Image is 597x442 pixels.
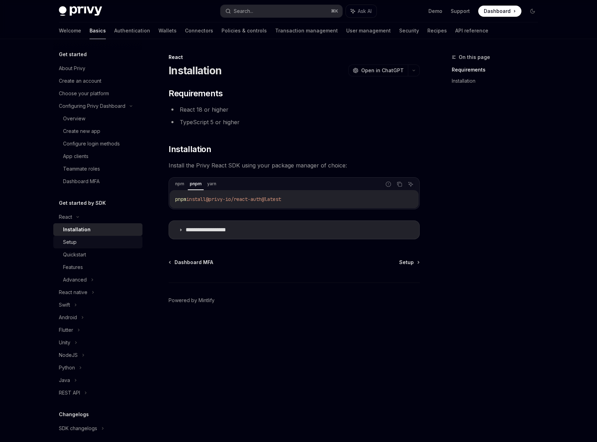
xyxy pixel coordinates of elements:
a: Demo [428,8,442,15]
div: Create new app [63,127,100,135]
div: Unity [59,338,70,347]
div: Dashboard MFA [63,177,100,186]
a: Overview [53,112,142,125]
span: Installation [169,144,211,155]
span: Install the Privy React SDK using your package manager of choice: [169,160,420,170]
a: Choose your platform [53,87,142,100]
div: React [169,54,420,61]
div: React native [59,288,87,297]
a: Connectors [185,22,213,39]
div: React [59,213,72,221]
button: Ask AI [406,180,415,189]
div: pnpm [188,180,204,188]
a: Authentication [114,22,150,39]
div: Overview [63,114,85,123]
a: API reference [455,22,488,39]
div: Flutter [59,326,73,334]
div: npm [173,180,186,188]
div: Create an account [59,77,101,85]
span: pnpm [175,196,186,202]
a: Setup [53,236,142,248]
a: Transaction management [275,22,338,39]
a: Quickstart [53,248,142,261]
button: Copy the contents from the code block [395,180,404,189]
div: Configure login methods [63,140,120,148]
div: About Privy [59,64,85,73]
a: Welcome [59,22,81,39]
button: Toggle dark mode [527,6,538,17]
div: Features [63,263,83,271]
a: Security [399,22,419,39]
span: Dashboard [484,8,511,15]
span: @privy-io/react-auth@latest [206,196,281,202]
div: Installation [63,225,91,234]
span: On this page [459,53,490,61]
div: Choose your platform [59,89,109,98]
li: React 18 or higher [169,105,420,114]
div: Quickstart [63,250,86,259]
h5: Get started by SDK [59,199,106,207]
a: Teammate roles [53,163,142,175]
a: Wallets [158,22,177,39]
h1: Installation [169,64,222,77]
h5: Changelogs [59,410,89,419]
div: Java [59,376,70,384]
a: Basics [90,22,106,39]
span: Ask AI [358,8,372,15]
li: TypeScript 5 or higher [169,117,420,127]
a: Dashboard [478,6,521,17]
a: App clients [53,150,142,163]
img: dark logo [59,6,102,16]
div: App clients [63,152,88,160]
a: Features [53,261,142,274]
div: Swift [59,301,70,309]
div: Search... [234,7,253,15]
a: Recipes [427,22,447,39]
span: Requirements [169,88,223,99]
a: Create new app [53,125,142,137]
a: Create an account [53,75,142,87]
span: install [186,196,206,202]
span: Dashboard MFA [175,259,213,266]
div: REST API [59,389,80,397]
div: NodeJS [59,351,78,359]
div: yarn [205,180,218,188]
div: Setup [63,238,77,246]
div: Android [59,313,77,322]
div: Configuring Privy Dashboard [59,102,125,110]
button: Open in ChatGPT [348,65,408,76]
button: Report incorrect code [384,180,393,189]
div: SDK changelogs [59,424,97,433]
a: Policies & controls [222,22,267,39]
button: Ask AI [346,5,377,17]
a: Support [451,8,470,15]
a: Setup [399,259,419,266]
h5: Get started [59,50,87,59]
a: Requirements [452,64,544,75]
div: Python [59,364,75,372]
div: Teammate roles [63,165,100,173]
span: Setup [399,259,414,266]
a: User management [346,22,391,39]
a: Dashboard MFA [169,259,213,266]
a: Configure login methods [53,137,142,150]
a: About Privy [53,62,142,75]
a: Powered by Mintlify [169,297,215,304]
button: Search...⌘K [220,5,342,17]
a: Installation [53,223,142,236]
span: ⌘ K [331,8,338,14]
a: Dashboard MFA [53,175,142,188]
div: Advanced [63,276,87,284]
a: Installation [452,75,544,87]
span: Open in ChatGPT [361,67,404,74]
